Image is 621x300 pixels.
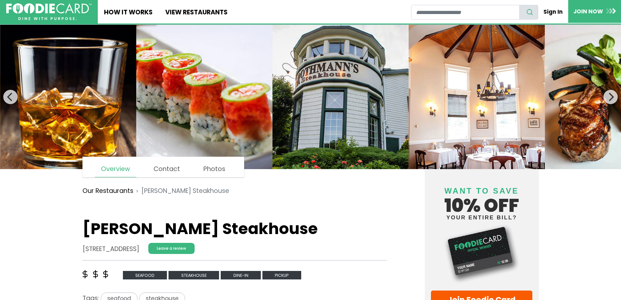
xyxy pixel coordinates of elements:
h1: [PERSON_NAME] Steakhouse [82,219,387,238]
nav: page links [82,157,244,177]
a: Pickup [262,270,301,279]
a: steakhouse [169,270,221,279]
a: Sign In [538,5,568,19]
a: Contact [147,161,186,177]
h4: 10% off [431,178,533,220]
a: Our Restaurants [82,186,133,196]
a: Dine-in [221,270,262,279]
span: steakhouse [169,271,219,280]
button: Next [603,90,618,104]
a: Overview [95,161,136,177]
address: [STREET_ADDRESS] [82,245,139,254]
img: Foodie Card [431,224,533,284]
a: Photos [197,161,231,177]
small: your entire bill? [431,215,533,220]
input: restaurant search [411,5,520,20]
a: Leave a review [148,243,195,254]
button: Previous [3,90,18,104]
img: FoodieCard; Eat, Drink, Save, Donate [6,3,92,21]
span: Want to save [444,186,519,195]
nav: breadcrumb [82,182,387,200]
button: search [519,5,538,20]
span: Dine-in [221,271,261,280]
a: seafood [123,270,169,279]
span: Pickup [262,271,301,280]
li: [PERSON_NAME] Steakhouse [133,186,229,196]
span: seafood [123,271,167,280]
